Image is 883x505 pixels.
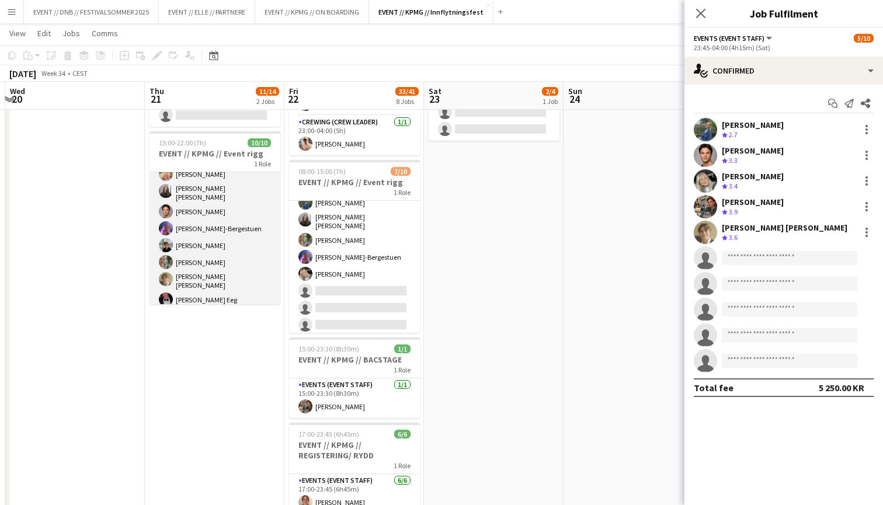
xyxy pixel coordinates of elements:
[150,148,280,159] h3: EVENT // KPMG // Event rigg
[289,160,420,333] app-job-card: 08:00-15:00 (7h)7/10EVENT // KPMG // Event rigg1 Role[PERSON_NAME] Mo[PERSON_NAME][PERSON_NAME][P...
[289,86,298,96] span: Fri
[298,344,359,353] span: 15:00-23:30 (8h30m)
[542,87,558,96] span: 2/4
[9,68,36,79] div: [DATE]
[394,461,411,470] span: 1 Role
[159,1,255,23] button: EVENT // ELLE // PARTNERE
[394,430,411,438] span: 6/6
[543,97,558,106] div: 1 Job
[248,138,271,147] span: 10/10
[694,34,764,43] span: Events (Event Staff)
[8,92,25,106] span: 20
[694,43,874,52] div: 23:45-04:00 (4h15m) (Sat)
[33,26,55,41] a: Edit
[298,167,346,176] span: 08:00-15:00 (7h)
[287,92,298,106] span: 22
[159,138,206,147] span: 15:00-22:00 (7h)
[72,69,88,78] div: CEST
[289,337,420,418] app-job-card: 15:00-23:30 (8h30m)1/1EVENT // KPMG // BACSTAGE1 RoleEvents (Event Staff)1/115:00-23:30 (8h30m)[P...
[729,233,738,242] span: 3.6
[150,112,280,311] app-card-role: [PERSON_NAME][PERSON_NAME] Mo[PERSON_NAME][PERSON_NAME] [PERSON_NAME][PERSON_NAME][PERSON_NAME]-B...
[289,141,420,336] app-card-role: [PERSON_NAME] Mo[PERSON_NAME][PERSON_NAME][PERSON_NAME] [PERSON_NAME][PERSON_NAME][PERSON_NAME]-B...
[396,97,418,106] div: 8 Jobs
[394,344,411,353] span: 1/1
[298,430,359,438] span: 17:00-23:45 (6h45m)
[87,26,123,41] a: Comms
[722,171,784,182] div: [PERSON_NAME]
[694,34,774,43] button: Events (Event Staff)
[394,188,411,197] span: 1 Role
[427,92,441,106] span: 23
[254,159,271,168] span: 1 Role
[395,87,419,96] span: 33/41
[684,6,883,21] h3: Job Fulfilment
[369,1,493,23] button: EVENT // KPMG // Innflytningsfest
[566,92,582,106] span: 24
[150,86,164,96] span: Thu
[729,130,738,139] span: 2.7
[289,116,420,155] app-card-role: Crewing (Crew Leader)1/123:00-04:00 (5h)[PERSON_NAME]
[10,86,25,96] span: Wed
[289,177,420,187] h3: EVENT // KPMG // Event rigg
[92,28,118,39] span: Comms
[58,26,85,41] a: Jobs
[684,57,883,85] div: Confirmed
[5,26,30,41] a: View
[150,131,280,304] app-job-card: 15:00-22:00 (7h)10/10EVENT // KPMG // Event rigg1 Role[PERSON_NAME][PERSON_NAME] Mo[PERSON_NAME][...
[722,197,784,207] div: [PERSON_NAME]
[729,207,738,216] span: 3.9
[9,28,26,39] span: View
[854,34,874,43] span: 5/10
[394,365,411,374] span: 1 Role
[694,382,733,393] div: Total fee
[289,440,420,461] h3: EVENT // KPMG // REGISTERING/ RYDD
[255,1,369,23] button: EVENT // KPMG // ON BOARDING
[39,69,68,78] span: Week 34
[289,354,420,365] h3: EVENT // KPMG // BACSTAGE
[24,1,159,23] button: EVENT // DNB // FESTIVALSOMMER 2025
[62,28,80,39] span: Jobs
[722,120,784,130] div: [PERSON_NAME]
[148,92,164,106] span: 21
[37,28,51,39] span: Edit
[819,382,864,393] div: 5 250.00 KR
[391,167,411,176] span: 7/10
[289,378,420,418] app-card-role: Events (Event Staff)1/115:00-23:30 (8h30m)[PERSON_NAME]
[256,97,279,106] div: 2 Jobs
[729,182,738,190] span: 3.4
[568,86,582,96] span: Sun
[722,222,847,233] div: [PERSON_NAME] [PERSON_NAME]
[722,145,784,156] div: [PERSON_NAME]
[729,156,738,165] span: 3.3
[256,87,279,96] span: 11/14
[429,86,441,96] span: Sat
